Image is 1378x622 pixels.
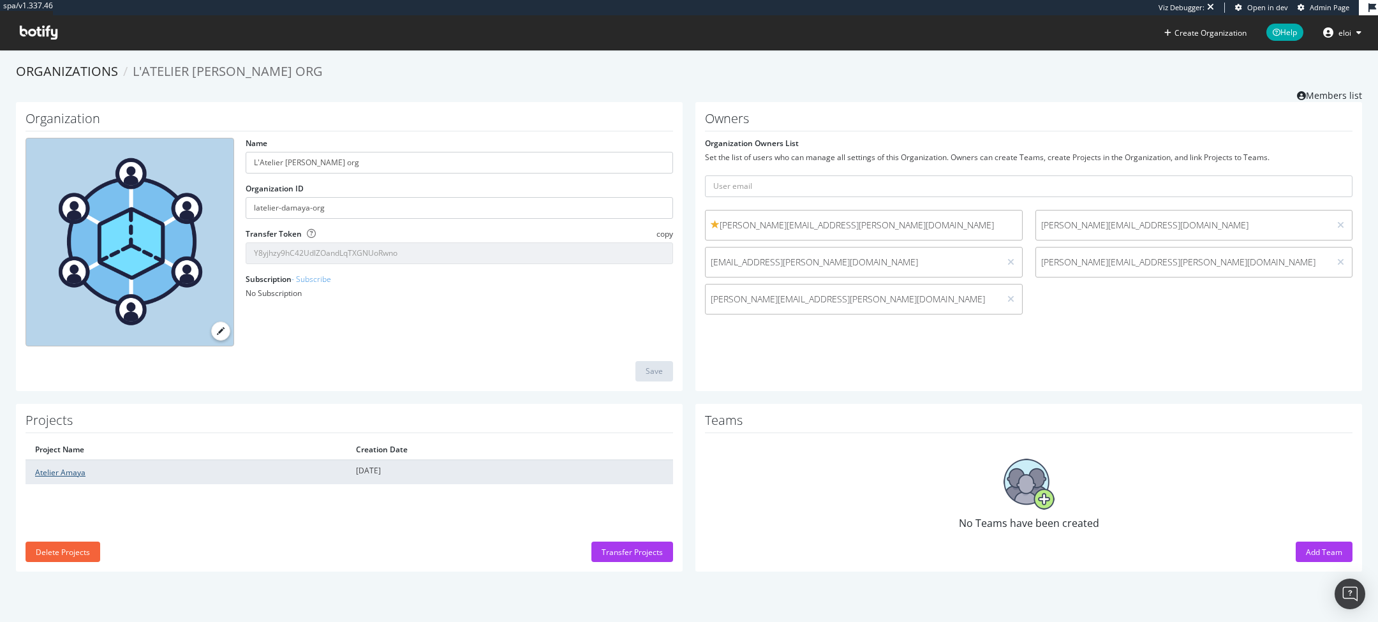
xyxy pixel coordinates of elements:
input: name [246,152,673,174]
button: Save [635,361,673,381]
a: Add Team [1296,547,1352,558]
span: No Teams have been created [959,516,1099,530]
button: Transfer Projects [591,542,673,562]
span: Help [1266,24,1303,41]
h1: Organization [26,112,673,131]
button: eloi [1313,22,1372,43]
a: Organizations [16,63,118,80]
input: User email [705,175,1352,197]
a: Atelier Amaya [35,467,85,478]
label: Organization ID [246,183,304,194]
label: Name [246,138,267,149]
span: [PERSON_NAME][EMAIL_ADDRESS][DOMAIN_NAME] [1041,219,1325,232]
span: [PERSON_NAME][EMAIL_ADDRESS][PERSON_NAME][DOMAIN_NAME] [1041,256,1325,269]
img: No Teams have been created [1004,459,1055,510]
h1: Projects [26,413,673,433]
th: Project Name [26,440,346,460]
div: Viz Debugger: [1159,3,1204,13]
label: Subscription [246,274,331,285]
button: Create Organization [1164,27,1247,39]
div: Set the list of users who can manage all settings of this Organization. Owners can create Teams, ... [705,152,1352,163]
td: [DATE] [346,460,673,484]
input: Organization ID [246,197,673,219]
h1: Owners [705,112,1352,131]
span: [EMAIL_ADDRESS][PERSON_NAME][DOMAIN_NAME] [711,256,995,269]
div: No Subscription [246,288,673,299]
a: Admin Page [1298,3,1349,13]
span: Open in dev [1247,3,1288,12]
a: Open in dev [1235,3,1288,13]
a: Transfer Projects [591,547,673,558]
span: L'Atelier [PERSON_NAME] org [133,63,323,80]
span: Admin Page [1310,3,1349,12]
ol: breadcrumbs [16,63,1362,81]
a: Members list [1297,86,1362,102]
label: Organization Owners List [705,138,799,149]
div: Add Team [1306,547,1342,558]
div: Transfer Projects [602,547,663,558]
label: Transfer Token [246,228,302,239]
span: [PERSON_NAME][EMAIL_ADDRESS][PERSON_NAME][DOMAIN_NAME] [711,293,995,306]
div: Save [646,366,663,376]
div: Delete Projects [36,547,90,558]
button: Add Team [1296,542,1352,562]
h1: Teams [705,413,1352,433]
th: Creation Date [346,440,673,460]
a: Delete Projects [26,547,100,558]
span: [PERSON_NAME][EMAIL_ADDRESS][PERSON_NAME][DOMAIN_NAME] [711,219,1017,232]
div: Open Intercom Messenger [1335,579,1365,609]
span: copy [656,228,673,239]
a: - Subscribe [292,274,331,285]
button: Delete Projects [26,542,100,562]
span: eloi [1338,27,1351,38]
